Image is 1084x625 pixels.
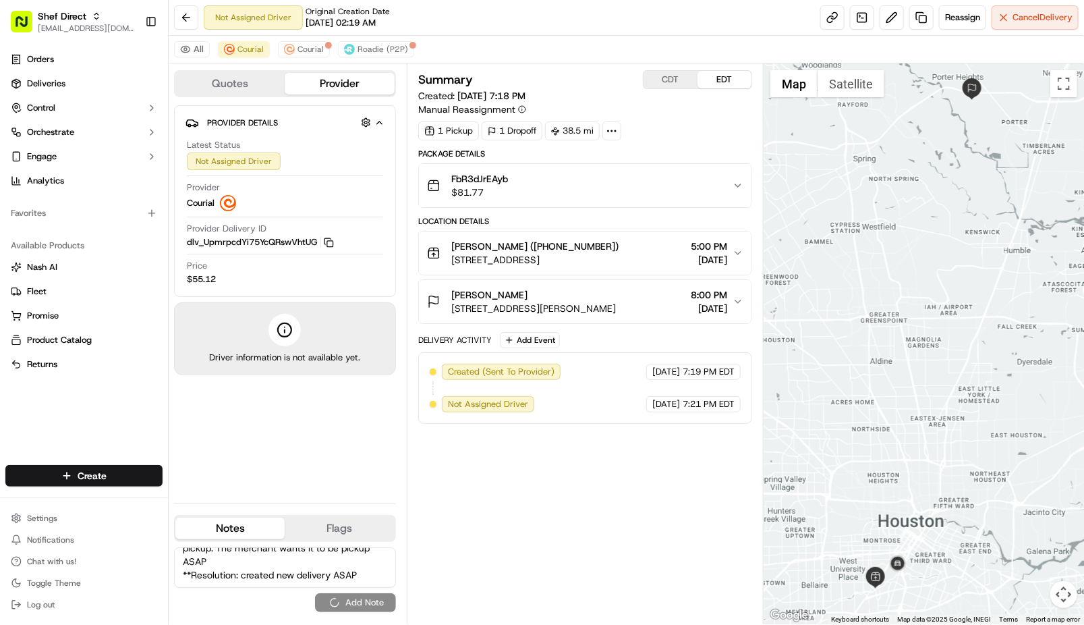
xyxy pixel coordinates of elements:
a: Terms (opens in new tab) [999,616,1018,623]
img: 1736555255976-a54dd68f-1ca7-489b-9aae-adbdc363a1c4 [13,129,38,153]
span: 5:00 PM [691,240,727,253]
button: Add Event [500,332,560,348]
span: [STREET_ADDRESS] [451,253,619,267]
button: Quotes [175,73,285,94]
a: Nash AI [11,261,157,273]
span: Chat with us! [27,556,76,567]
a: 💻API Documentation [109,190,222,215]
button: Nash AI [5,256,163,278]
span: Nash AI [27,261,57,273]
div: We're available if you need us! [46,142,171,153]
span: Not Assigned Driver [448,398,528,410]
span: [DATE] 7:18 PM [457,90,525,102]
span: [DATE] [652,366,680,378]
button: dlv_UpmrpcdYi75YcQRswVhtUG [187,236,334,248]
span: 7:19 PM EDT [683,366,735,378]
span: [STREET_ADDRESS][PERSON_NAME] [451,302,616,315]
button: Promise [5,305,163,327]
a: Open this area in Google Maps (opens a new window) [767,607,811,624]
a: Report a map error [1026,616,1080,623]
span: Roadie (P2P) [358,44,408,55]
textarea: **Caller Information: Merchant **Reason for Call: order has still not yet been pickup. The mercha... [174,547,396,588]
img: Google [767,607,811,624]
button: Returns [5,354,163,375]
button: Create [5,465,163,487]
button: Log out [5,595,163,614]
div: 1 Dropoff [482,121,542,140]
button: Toggle fullscreen view [1050,70,1077,97]
button: [EMAIL_ADDRESS][DOMAIN_NAME] [38,23,134,34]
button: Show street map [770,70,818,97]
button: Toggle Theme [5,574,163,593]
span: API Documentation [127,196,217,209]
span: Settings [27,513,57,524]
img: Nash [13,13,40,40]
span: Create [78,469,107,483]
button: Keyboard shortcuts [831,615,889,624]
span: $81.77 [451,186,508,199]
button: Manual Reassignment [418,103,526,116]
button: FbR3dJrEAyb$81.77 [419,164,751,207]
button: Roadie (P2P) [338,41,414,57]
h3: Summary [418,74,473,86]
span: Driver information is not available yet. [209,352,360,364]
a: Powered byPylon [95,228,163,239]
span: Fleet [27,286,47,298]
span: Notifications [27,535,74,545]
button: Settings [5,509,163,528]
button: EDT [697,71,751,88]
p: Welcome 👋 [13,54,246,76]
button: Courial [218,41,270,57]
a: Product Catalog [11,334,157,346]
img: roadie-logo-v2.jpg [344,44,355,55]
span: Product Catalog [27,334,92,346]
div: Location Details [418,216,752,227]
span: Created: [418,89,525,103]
span: Courial [187,197,215,209]
div: Package Details [418,148,752,159]
a: Returns [11,358,157,371]
span: Knowledge Base [27,196,103,209]
button: Notifications [5,531,163,549]
button: CDT [644,71,697,88]
div: Available Products [5,235,163,256]
span: 7:21 PM EDT [683,398,735,410]
span: Toggle Theme [27,578,81,589]
button: Orchestrate [5,121,163,143]
button: [PERSON_NAME][STREET_ADDRESS][PERSON_NAME]8:00 PM[DATE] [419,280,751,323]
button: Provider [285,73,394,94]
img: couriallogo.png [284,44,295,55]
span: [DATE] 02:19 AM [306,17,376,29]
div: 1 Pickup [418,121,479,140]
span: Orders [27,53,54,65]
button: Shef Direct [38,9,86,23]
span: Promise [27,310,59,322]
a: Analytics [5,170,163,192]
button: All [174,41,210,57]
span: Courial [237,44,264,55]
span: Provider Details [207,117,278,128]
button: Show satellite imagery [818,70,884,97]
span: 8:00 PM [691,288,727,302]
div: Start new chat [46,129,221,142]
div: 💻 [114,197,125,208]
span: Analytics [27,175,64,187]
button: CancelDelivery [992,5,1079,30]
a: Promise [11,310,157,322]
div: 38.5 mi [545,121,600,140]
span: Courial [297,44,324,55]
div: 1 [887,553,909,575]
button: Notes [175,518,285,539]
span: Reassign [945,11,980,24]
span: [DATE] [691,253,727,267]
span: Returns [27,358,57,371]
button: Product Catalog [5,329,163,351]
span: Original Creation Date [306,6,390,17]
div: Favorites [5,202,163,224]
button: Shef Direct[EMAIL_ADDRESS][DOMAIN_NAME] [5,5,140,38]
div: Delivery Activity [418,335,492,346]
a: 📗Knowledge Base [8,190,109,215]
span: Cancel Delivery [1012,11,1073,24]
